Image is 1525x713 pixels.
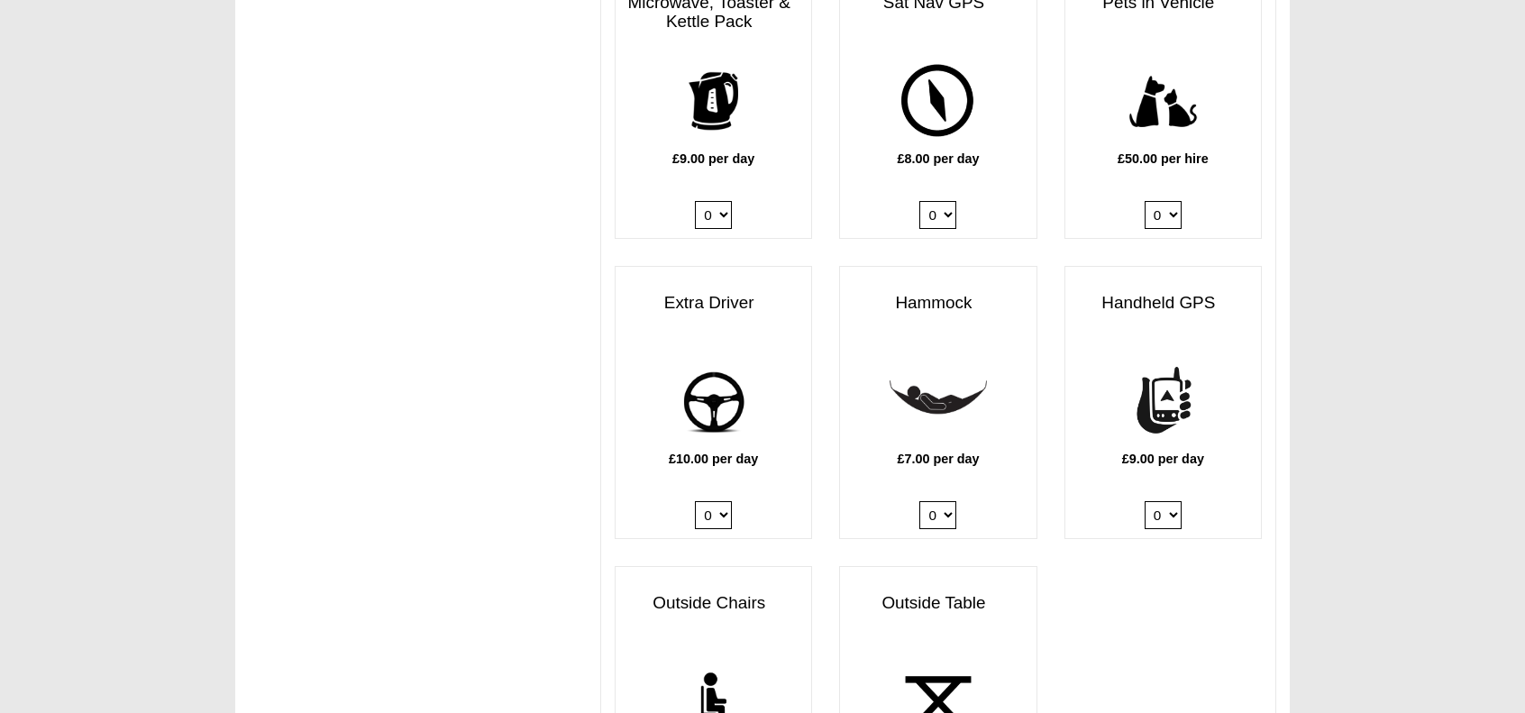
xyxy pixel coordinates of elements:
[616,585,811,622] h3: Outside Chairs
[890,52,988,151] img: gps.png
[1114,352,1212,451] img: handheld-gps.png
[1118,151,1209,166] b: £50.00 per hire
[616,285,811,322] h3: Extra Driver
[672,151,754,166] b: £9.00 per day
[840,285,1036,322] h3: Hammock
[897,151,979,166] b: £8.00 per day
[897,452,979,466] b: £7.00 per day
[664,352,762,451] img: add-driver.png
[1122,452,1204,466] b: £9.00 per day
[1065,285,1261,322] h3: Handheld GPS
[664,52,762,151] img: kettle.png
[890,352,988,451] img: hammock.png
[669,452,758,466] b: £10.00 per day
[1114,52,1212,151] img: pets.png
[840,585,1036,622] h3: Outside Table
